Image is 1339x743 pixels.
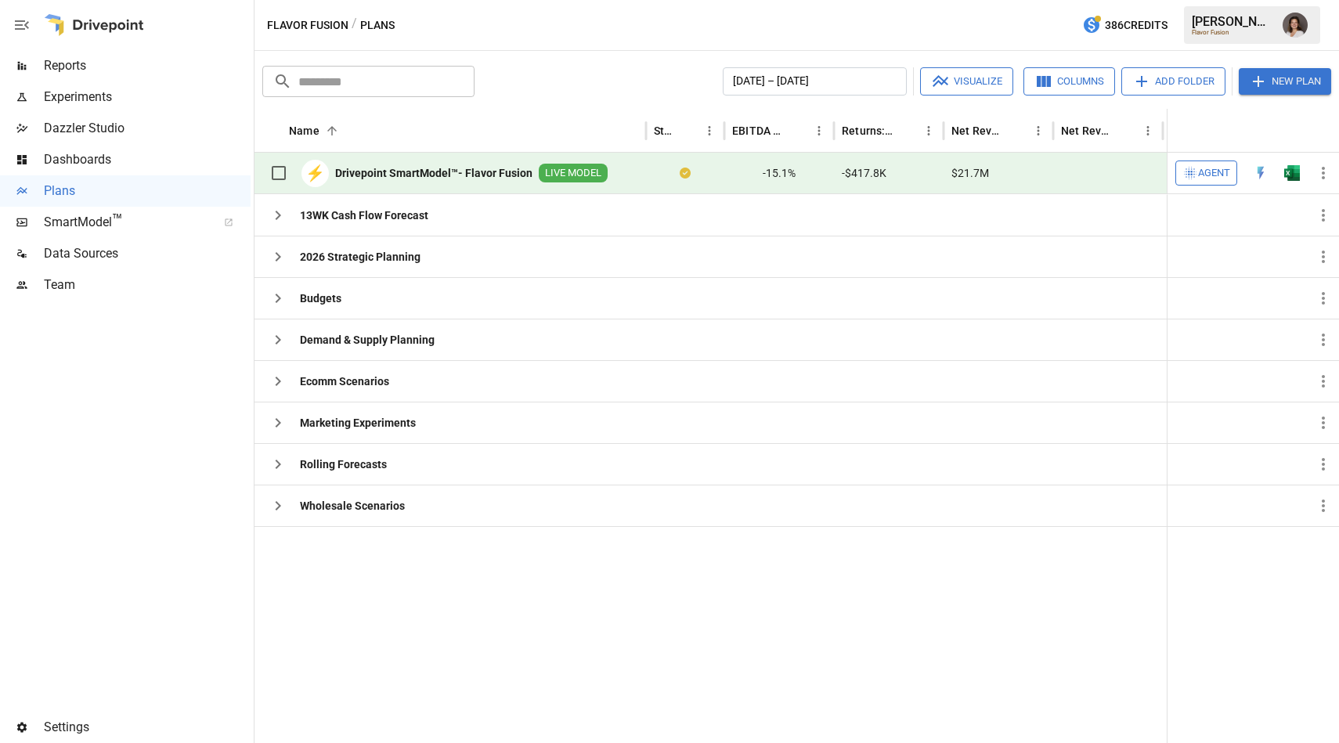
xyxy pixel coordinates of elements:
div: Status [654,124,675,137]
button: Sort [321,120,343,142]
b: Rolling Forecasts [300,456,387,472]
button: Sort [1005,120,1027,142]
img: quick-edit-flash.b8aec18c.svg [1253,165,1269,181]
button: New Plan [1239,68,1331,95]
b: Demand & Supply Planning [300,332,435,348]
button: Columns [1023,67,1115,96]
button: Sort [677,120,698,142]
button: Franziska Ibscher [1273,3,1317,47]
button: Add Folder [1121,67,1225,96]
div: Name [289,124,319,137]
div: Returns: DTC Online [842,124,894,137]
b: Budgets [300,290,341,306]
div: Flavor Fusion [1192,29,1273,36]
div: / [352,16,357,35]
div: Open in Quick Edit [1253,165,1269,181]
button: Sort [896,120,918,142]
div: [PERSON_NAME] [1192,14,1273,29]
span: $21.7M [951,165,989,181]
div: Net Revenue: Retail [1061,124,1113,137]
button: Sort [1317,120,1339,142]
button: EBITDA Margin column menu [808,120,830,142]
button: Flavor Fusion [267,16,348,35]
div: Open in Excel [1284,165,1300,181]
div: Net Revenue [951,124,1004,137]
span: Reports [44,56,251,75]
button: Sort [786,120,808,142]
span: Plans [44,182,251,200]
b: Marketing Experiments [300,415,416,431]
span: ™ [112,211,123,230]
button: Sort [1115,120,1137,142]
div: ⚡ [301,160,329,187]
span: -$417.8K [842,165,886,181]
button: 386Credits [1076,11,1174,40]
b: 2026 Strategic Planning [300,249,420,265]
button: Net Revenue column menu [1027,120,1049,142]
b: Ecomm Scenarios [300,373,389,389]
div: EBITDA Margin [732,124,785,137]
span: Settings [44,718,251,737]
span: Data Sources [44,244,251,263]
button: Returns: DTC Online column menu [918,120,940,142]
span: LIVE MODEL [539,166,608,181]
b: Wholesale Scenarios [300,498,405,514]
button: Visualize [920,67,1013,96]
span: Dazzler Studio [44,119,251,138]
img: excel-icon.76473adf.svg [1284,165,1300,181]
span: 386 Credits [1105,16,1168,35]
button: Agent [1175,161,1237,186]
button: [DATE] – [DATE] [723,67,907,96]
b: 13WK Cash Flow Forecast [300,207,428,223]
span: Team [44,276,251,294]
span: Experiments [44,88,251,106]
button: Net Revenue: Retail column menu [1137,120,1159,142]
span: Dashboards [44,150,251,169]
button: Status column menu [698,120,720,142]
span: Agent [1198,164,1230,182]
span: SmartModel [44,213,207,232]
b: Drivepoint SmartModel™- Flavor Fusion [335,165,532,181]
span: -15.1% [763,165,796,181]
div: Your plan has changes in Excel that are not reflected in the Drivepoint Data Warehouse, select "S... [680,165,691,181]
img: Franziska Ibscher [1283,13,1308,38]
